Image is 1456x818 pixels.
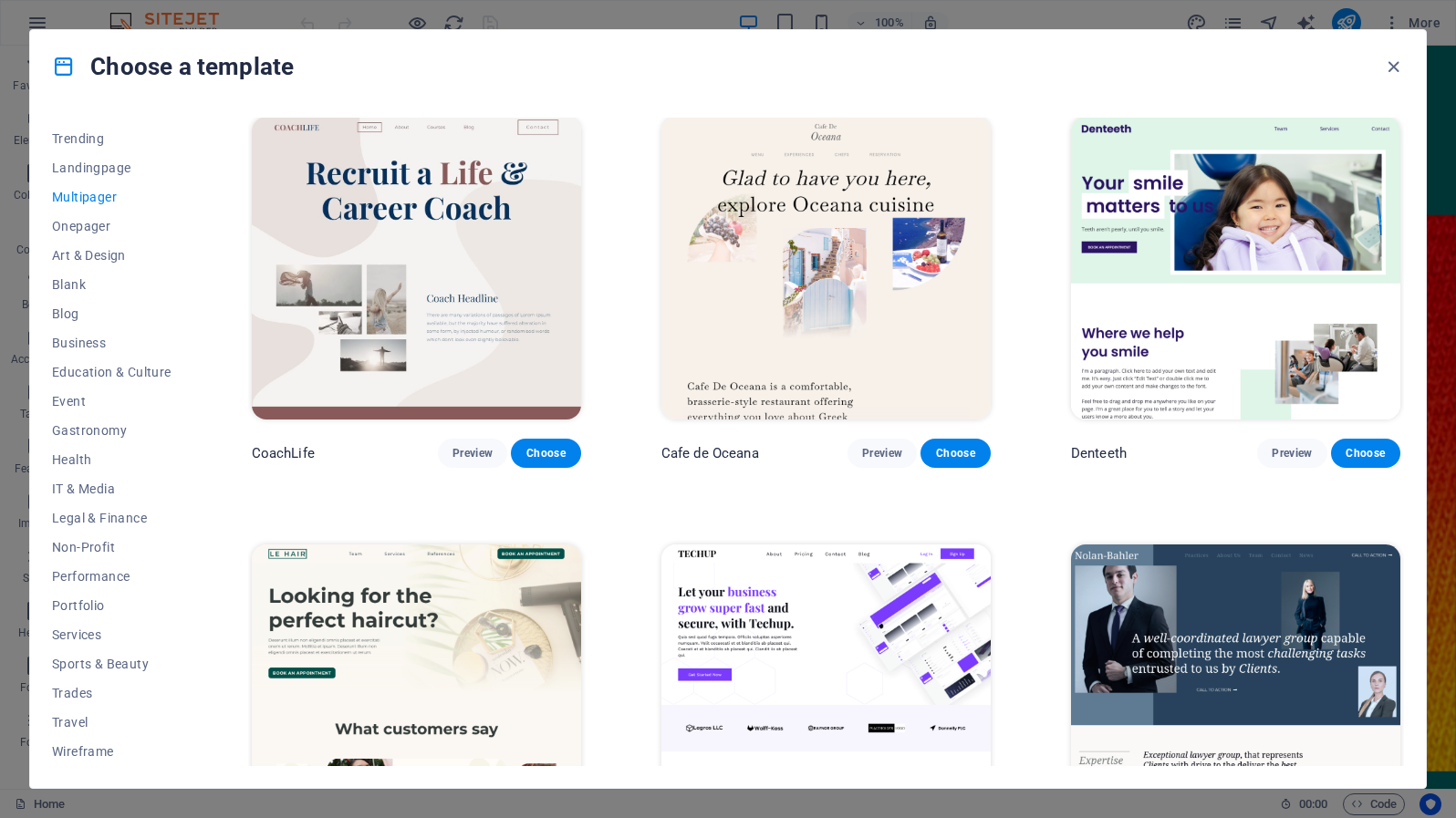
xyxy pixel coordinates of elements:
[52,737,172,766] button: Wireframe
[438,439,507,468] button: Preview
[252,117,581,420] img: CoachLife
[52,452,172,467] span: Health
[52,540,172,554] span: Non-Profit
[52,190,172,204] span: Multipager
[52,423,172,438] span: Gastronomy
[52,627,172,642] span: Services
[52,657,172,671] span: Sports & Beauty
[52,306,172,321] span: Blog
[661,444,759,462] p: Cafe de Oceana
[1257,439,1326,468] button: Preview
[1346,446,1386,461] span: Choose
[52,153,172,182] button: Landingpage
[52,708,172,737] button: Travel
[52,481,172,496] span: IT & Media
[862,446,902,461] span: Preview
[52,328,172,357] button: Business
[52,182,172,212] button: Multipager
[525,446,566,461] span: Choose
[52,212,172,241] button: Onepager
[52,241,172,270] button: Art & Design
[52,591,172,620] button: Portfolio
[52,336,172,350] span: Business
[52,686,172,700] span: Trades
[52,248,172,263] span: Art & Design
[452,446,493,461] span: Preview
[52,474,172,503] button: IT & Media
[52,124,172,153] button: Trending
[52,445,172,474] button: Health
[52,569,172,584] span: Performance
[52,620,172,649] button: Services
[52,416,172,445] button: Gastronomy
[52,533,172,562] button: Non-Profit
[661,117,991,420] img: Cafe de Oceana
[52,270,172,299] button: Blank
[52,744,172,759] span: Wireframe
[1071,117,1400,420] img: Denteeth
[848,439,917,468] button: Preview
[52,160,172,175] span: Landingpage
[52,131,172,146] span: Trending
[52,598,172,613] span: Portfolio
[52,715,172,730] span: Travel
[52,649,172,678] button: Sports & Beauty
[52,503,172,533] button: Legal & Finance
[52,277,172,292] span: Blank
[52,52,294,81] h4: Choose a template
[511,439,580,468] button: Choose
[52,219,172,233] span: Onepager
[52,365,172,379] span: Education & Culture
[935,446,975,461] span: Choose
[52,511,172,525] span: Legal & Finance
[52,357,172,387] button: Education & Culture
[52,299,172,328] button: Blog
[1071,444,1127,462] p: Denteeth
[1331,439,1400,468] button: Choose
[52,394,172,409] span: Event
[920,439,990,468] button: Choose
[252,444,315,462] p: CoachLife
[52,678,172,708] button: Trades
[1272,446,1312,461] span: Preview
[52,387,172,416] button: Event
[52,562,172,591] button: Performance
